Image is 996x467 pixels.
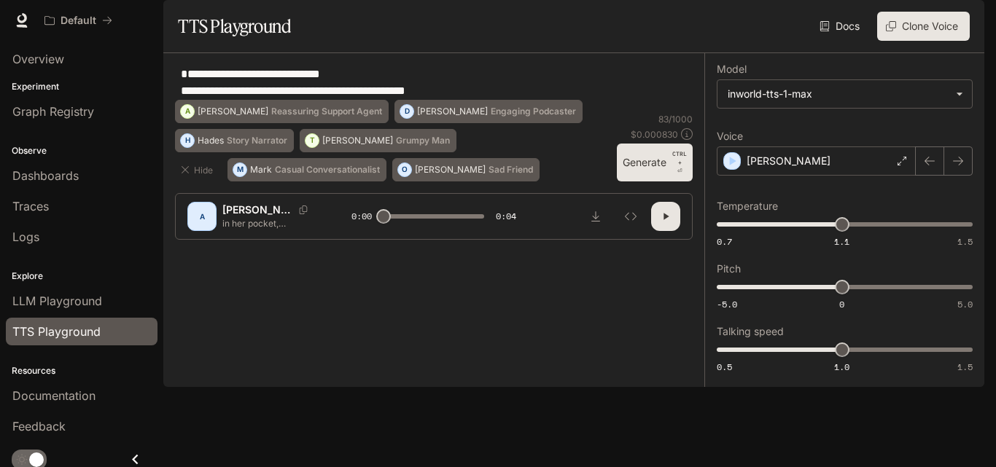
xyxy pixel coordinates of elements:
[658,113,693,125] p: 83 / 1000
[181,100,194,123] div: A
[250,165,272,174] p: Mark
[728,87,949,101] div: inworld-tts-1-max
[61,15,96,27] p: Default
[392,158,540,181] button: O[PERSON_NAME]Sad Friend
[839,298,844,310] span: 0
[672,149,687,167] p: CTRL +
[957,361,973,373] span: 1.5
[271,107,382,116] p: Reassuring Support Agent
[293,205,314,214] button: Copy Voice ID
[227,158,386,181] button: MMarkCasual Conversationalist
[300,129,456,152] button: T[PERSON_NAME]Grumpy Man
[198,136,224,145] p: Hades
[306,129,319,152] div: T
[233,158,246,181] div: M
[817,12,865,41] a: Docs
[747,154,830,168] p: [PERSON_NAME]
[396,136,450,145] p: Grumpy Man
[398,158,411,181] div: O
[181,129,194,152] div: H
[717,201,778,211] p: Temperature
[717,298,737,310] span: -5.0
[717,264,741,274] p: Pitch
[672,149,687,176] p: ⏎
[38,6,119,35] button: All workspaces
[198,107,268,116] p: [PERSON_NAME]
[222,217,316,229] p: in her pocket, [PERSON_NAME] set out for [GEOGRAPHIC_DATA], unaware of what awaited her.
[322,136,393,145] p: [PERSON_NAME]
[175,158,222,181] button: Hide
[631,128,678,141] p: $ 0.000830
[616,202,645,231] button: Inspect
[717,64,747,74] p: Model
[417,107,488,116] p: [PERSON_NAME]
[394,100,583,123] button: D[PERSON_NAME]Engaging Podcaster
[957,298,973,310] span: 5.0
[415,165,486,174] p: [PERSON_NAME]
[717,326,784,337] p: Talking speed
[175,100,389,123] button: A[PERSON_NAME]Reassuring Support Agent
[717,361,732,373] span: 0.5
[400,100,413,123] div: D
[489,165,533,174] p: Sad Friend
[617,144,693,181] button: GenerateCTRL +⏎
[717,80,972,108] div: inworld-tts-1-max
[190,205,214,228] div: A
[491,107,576,116] p: Engaging Podcaster
[178,12,291,41] h1: TTS Playground
[351,209,372,224] span: 0:00
[957,235,973,248] span: 1.5
[496,209,516,224] span: 0:04
[834,235,849,248] span: 1.1
[222,203,293,217] p: [PERSON_NAME]
[877,12,970,41] button: Clone Voice
[834,361,849,373] span: 1.0
[175,129,294,152] button: HHadesStory Narrator
[275,165,380,174] p: Casual Conversationalist
[717,131,743,141] p: Voice
[581,202,610,231] button: Download audio
[227,136,287,145] p: Story Narrator
[717,235,732,248] span: 0.7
